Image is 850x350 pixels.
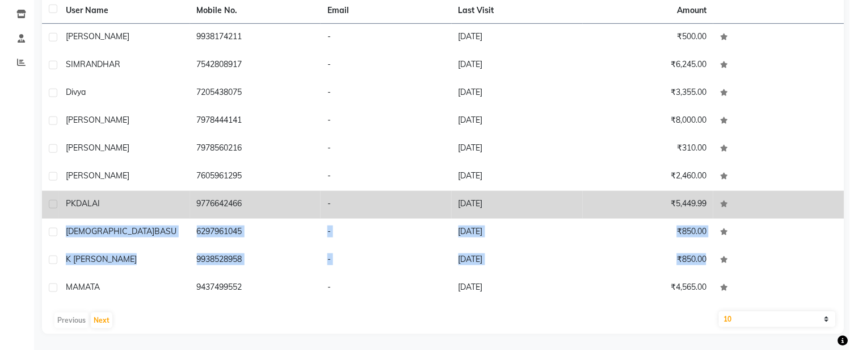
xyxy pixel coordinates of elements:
[452,191,583,219] td: [DATE]
[66,254,137,264] span: K [PERSON_NAME]
[66,226,154,236] span: [DEMOGRAPHIC_DATA]
[66,59,120,69] span: SIMRANDHAR
[452,24,583,52] td: [DATE]
[321,80,452,107] td: -
[452,247,583,274] td: [DATE]
[583,135,714,163] td: ₹310.00
[583,80,714,107] td: ₹3,355.00
[190,24,321,52] td: 9938174211
[452,274,583,302] td: [DATE]
[452,52,583,80] td: [DATE]
[583,24,714,52] td: ₹500.00
[66,143,129,153] span: [PERSON_NAME]
[452,135,583,163] td: [DATE]
[321,52,452,80] td: -
[583,274,714,302] td: ₹4,565.00
[321,24,452,52] td: -
[190,52,321,80] td: 7542808917
[190,163,321,191] td: 7605961295
[321,247,452,274] td: -
[583,163,714,191] td: ₹2,460.00
[583,247,714,274] td: ₹850.00
[66,115,129,125] span: [PERSON_NAME]
[321,135,452,163] td: -
[66,170,129,181] span: [PERSON_NAME]
[190,274,321,302] td: 9437499552
[190,247,321,274] td: 9938528958
[66,198,76,209] span: PK
[190,107,321,135] td: 7978444141
[583,219,714,247] td: ₹850.00
[321,274,452,302] td: -
[66,31,129,41] span: [PERSON_NAME]
[190,191,321,219] td: 9776642466
[66,87,86,97] span: divya
[452,80,583,107] td: [DATE]
[452,107,583,135] td: [DATE]
[154,226,176,236] span: BASU
[321,219,452,247] td: -
[452,219,583,247] td: [DATE]
[583,191,714,219] td: ₹5,449.99
[321,163,452,191] td: -
[583,52,714,80] td: ₹6,245.00
[321,107,452,135] td: -
[583,107,714,135] td: ₹8,000.00
[66,282,100,292] span: MAMATA
[76,198,100,209] span: DALAI
[91,312,112,328] button: Next
[452,163,583,191] td: [DATE]
[190,80,321,107] td: 7205438075
[190,135,321,163] td: 7978560216
[321,191,452,219] td: -
[190,219,321,247] td: 6297961045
